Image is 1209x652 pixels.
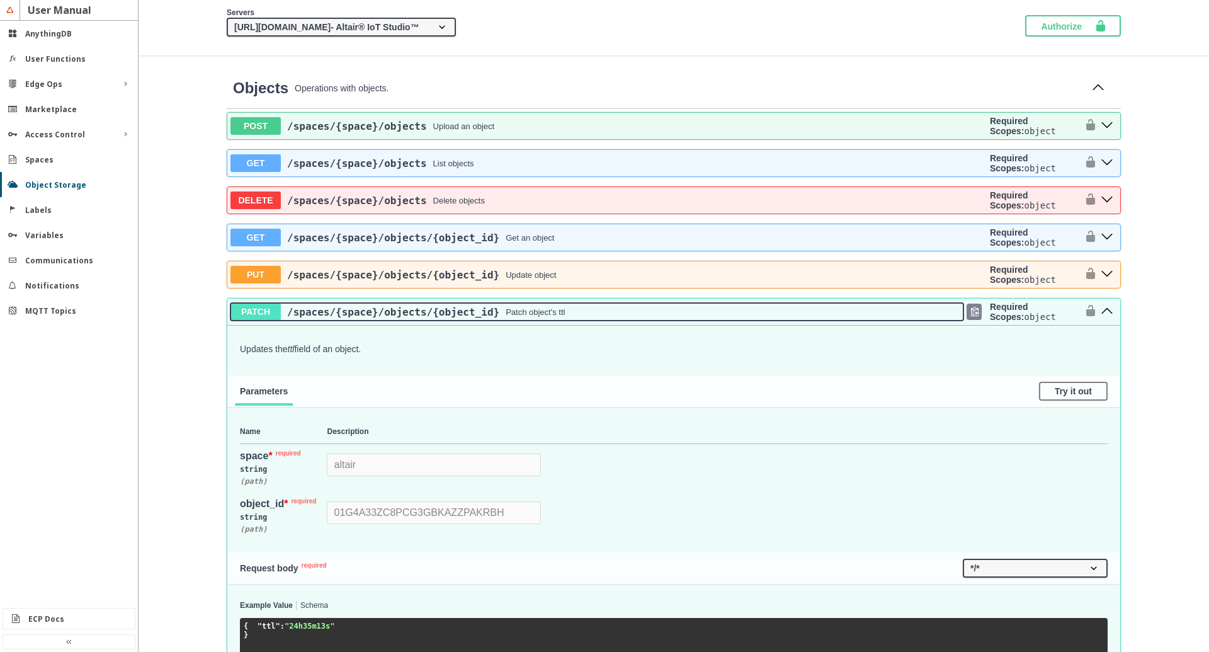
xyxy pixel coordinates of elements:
select: Request content type [963,559,1108,578]
button: authorization button unlocked [1078,190,1097,210]
span: Parameters [240,386,288,396]
h4: Request body [240,563,963,573]
span: /spaces /{space} /objects [287,120,427,132]
span: DELETE [230,192,281,209]
code: } [244,622,335,639]
a: /spaces/{space}/objects [287,157,427,169]
span: GET [230,229,281,246]
b: Required Scopes: [990,227,1028,248]
button: post ​/spaces​/{space}​/objects [1097,118,1117,134]
button: PATCH/spaces/{space}/objects/{object_id}Patch object's ttl [230,303,963,321]
div: Update object [506,270,556,280]
span: /spaces /{space} /objects [287,195,427,207]
b: Required Scopes: [990,265,1028,285]
div: ( path ) [240,525,327,534]
b: Required Scopes: [990,153,1028,173]
button: get ​/spaces​/{space}​/objects​/{object_id} [1097,229,1117,246]
button: POST/spaces/{space}/objectsUpload an object [230,117,985,135]
p: Updates the field of an object. [240,344,1108,354]
b: Required Scopes: [990,302,1028,322]
button: Schema [300,602,328,610]
code: object [1024,200,1056,210]
th: Description [327,420,1108,444]
button: Example Value [240,602,293,610]
button: DELETE/spaces/{space}/objectsDelete objects [230,192,985,209]
a: /spaces/{space}/objects [287,120,427,132]
input: space [327,454,541,476]
div: string [240,510,327,525]
input: object_id [327,501,541,524]
button: delete ​/spaces​/{space}​/objects [1097,192,1117,209]
span: /spaces /{space} /objects /{object_id} [287,306,499,318]
code: object [1024,275,1056,285]
a: /spaces/{space}/objects/{object_id} [287,306,499,318]
div: Upload an object [433,122,495,131]
p: Operations with objects. [295,83,1082,93]
span: POST [230,117,281,135]
div: Get an object [506,233,554,243]
span: PUT [230,266,281,283]
button: put ​/spaces​/{space}​/objects​/{object_id} [1097,266,1117,283]
span: Servers [227,8,254,17]
button: authorization button unlocked [1078,153,1097,173]
span: Authorize [1041,20,1094,32]
code: object [1024,126,1056,136]
th: Name [240,420,327,444]
div: ( path ) [240,477,327,486]
code: object [1024,237,1056,248]
em: ttl [288,344,295,354]
span: /spaces /{space} /objects [287,157,427,169]
span: "ttl" [258,622,280,631]
button: patch ​/spaces​/{space}​/objects​/{object_id} [1097,304,1117,320]
span: Objects [233,79,288,96]
div: Patch object's ttl [506,307,565,317]
div: space [240,450,319,462]
button: Try it out [1039,382,1108,401]
a: /spaces/{space}/objects [287,195,427,207]
button: PUT/spaces/{space}/objects/{object_id}Update object [230,266,985,283]
span: PATCH [230,303,281,321]
button: authorization button unlocked [1078,265,1097,285]
a: Objects [233,79,288,97]
code: object [1024,312,1056,322]
button: GET/spaces/{space}/objects/{object_id}Get an object [230,229,985,246]
span: { [244,622,248,631]
div: object_id [240,498,319,510]
button: authorization button unlocked [1078,227,1097,248]
span: GET [230,154,281,172]
span: : [280,622,285,631]
button: Authorize [1025,15,1121,37]
b: Required Scopes: [990,190,1028,210]
a: /spaces/{space}/objects/{object_id} [287,232,499,244]
button: get ​/spaces​/{space}​/objects [1097,155,1117,171]
code: object [1024,163,1056,173]
button: authorization button unlocked [1078,302,1097,322]
div: List objects [433,159,474,168]
div: string [240,462,327,477]
span: "24h35m13s" [285,622,334,631]
button: GET/spaces/{space}/objectsList objects [230,154,985,172]
b: Required Scopes: [990,116,1028,136]
button: Collapse operation [1088,79,1108,98]
span: /spaces /{space} /objects /{object_id} [287,232,499,244]
a: /spaces/{space}/objects/{object_id} [287,269,499,281]
div: Delete objects [433,196,485,205]
button: authorization button unlocked [1078,116,1097,136]
span: /spaces /{space} /objects /{object_id} [287,269,499,281]
div: Copy to clipboard [967,304,982,320]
